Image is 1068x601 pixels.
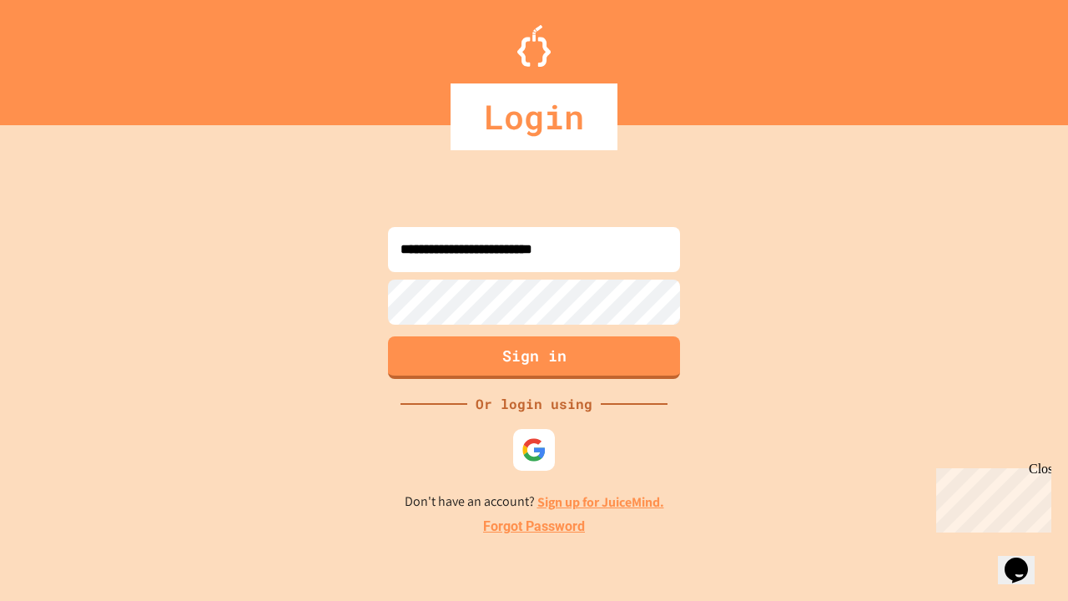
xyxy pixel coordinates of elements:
div: Or login using [467,394,601,414]
img: Logo.svg [517,25,551,67]
a: Forgot Password [483,517,585,537]
div: Login [451,83,617,150]
img: google-icon.svg [521,437,547,462]
div: Chat with us now!Close [7,7,115,106]
iframe: chat widget [998,534,1051,584]
a: Sign up for JuiceMind. [537,493,664,511]
iframe: chat widget [929,462,1051,533]
button: Sign in [388,336,680,379]
p: Don't have an account? [405,492,664,513]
